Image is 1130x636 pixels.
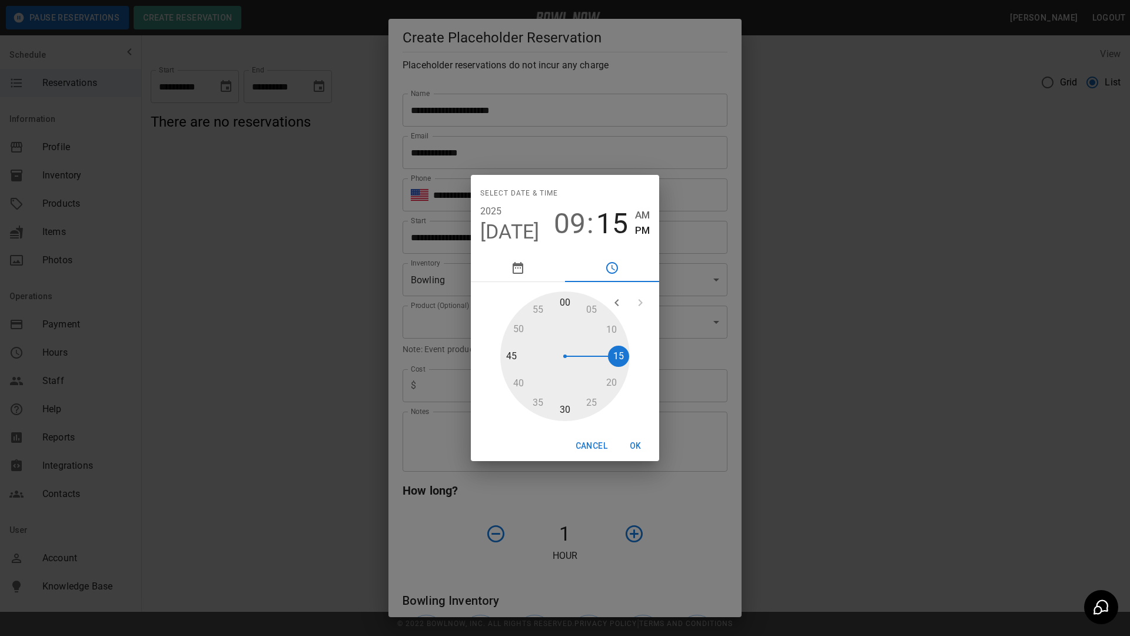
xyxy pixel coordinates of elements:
button: OK [617,435,654,457]
button: [DATE] [480,220,540,244]
span: : [587,207,594,240]
button: open previous view [605,291,629,314]
button: pick date [471,254,565,282]
button: 2025 [480,203,502,220]
button: 15 [596,207,628,240]
button: pick time [565,254,659,282]
span: Select date & time [480,184,558,203]
button: PM [635,223,650,238]
button: 09 [554,207,586,240]
button: Cancel [571,435,612,457]
button: AM [635,207,650,223]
